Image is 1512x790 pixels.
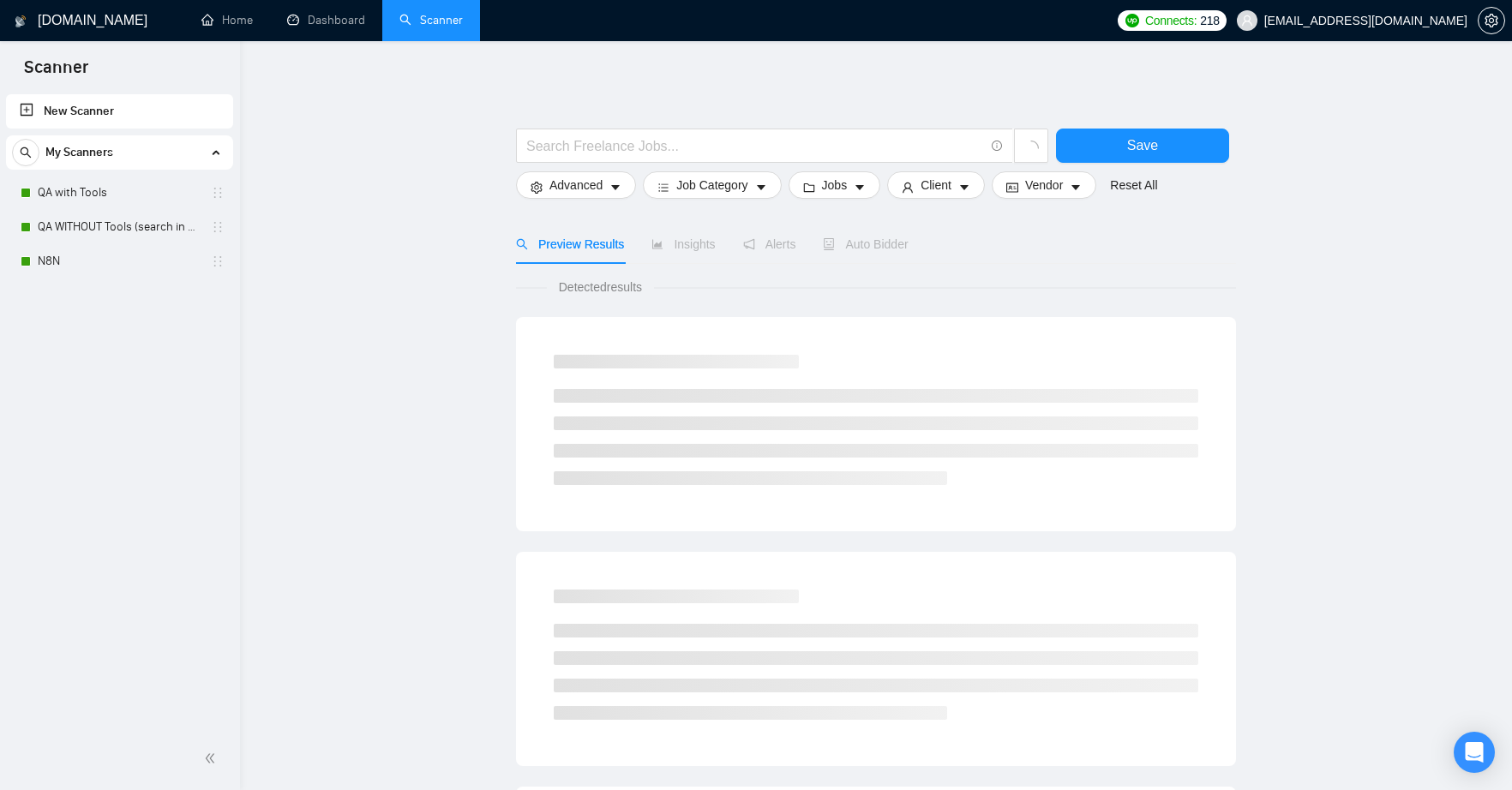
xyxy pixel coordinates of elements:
span: Save [1127,135,1158,156]
button: folderJobscaret-down [789,171,881,199]
span: holder [211,254,225,268]
span: notification [743,238,755,250]
span: area-chart [651,238,663,250]
span: bars [657,181,669,194]
span: idcard [1006,181,1018,194]
span: caret-down [854,181,866,194]
img: upwork-logo.png [1125,14,1139,27]
span: user [1241,15,1253,27]
span: Alerts [743,237,796,251]
img: logo [15,8,27,35]
a: N8N [38,244,201,278]
span: holder [211,186,225,200]
button: search [12,139,39,166]
span: My Scanners [45,135,113,170]
span: Client [921,176,951,195]
span: Advanced [549,176,603,195]
button: settingAdvancedcaret-down [516,171,636,199]
button: barsJob Categorycaret-down [643,171,781,199]
div: Open Intercom Messenger [1454,732,1495,773]
span: Scanner [10,55,102,91]
button: Save [1056,129,1229,163]
span: caret-down [1070,181,1082,194]
span: search [516,238,528,250]
li: New Scanner [6,94,233,129]
span: folder [803,181,815,194]
span: Detected results [547,278,654,296]
a: New Scanner [20,94,219,129]
a: QA with Tools [38,176,201,210]
a: searchScanner [399,13,463,27]
span: loading [1023,141,1039,156]
span: setting [531,181,543,194]
span: Job Category [676,176,747,195]
span: caret-down [609,181,621,194]
span: robot [823,238,835,250]
li: My Scanners [6,135,233,278]
span: search [13,147,39,159]
span: setting [1479,14,1504,27]
span: Insights [651,237,715,251]
span: 218 [1200,11,1219,30]
span: Vendor [1025,176,1063,195]
span: caret-down [958,181,970,194]
button: userClientcaret-down [887,171,985,199]
span: Connects: [1145,11,1197,30]
a: QA WITHOUT Tools (search in Titles) [38,210,201,244]
a: Reset All [1110,176,1157,195]
a: setting [1478,14,1505,27]
a: dashboardDashboard [287,13,365,27]
a: homeHome [201,13,253,27]
span: Jobs [822,176,848,195]
span: info-circle [992,141,1003,152]
span: Preview Results [516,237,624,251]
span: caret-down [755,181,767,194]
input: Search Freelance Jobs... [526,135,984,157]
span: double-left [204,750,221,767]
span: holder [211,220,225,234]
span: user [902,181,914,194]
button: setting [1478,7,1505,34]
span: Auto Bidder [823,237,908,251]
button: idcardVendorcaret-down [992,171,1096,199]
